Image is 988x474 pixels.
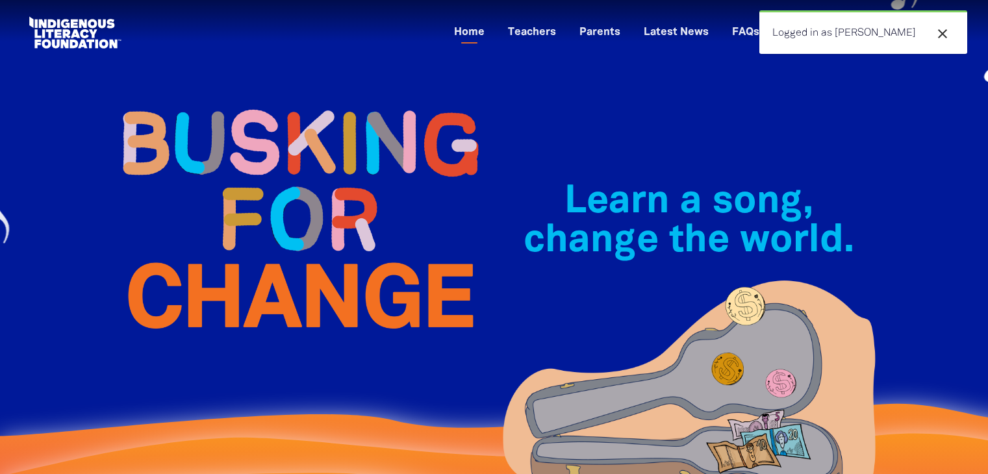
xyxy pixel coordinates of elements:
[500,22,564,44] a: Teachers
[935,26,950,42] i: close
[636,22,716,44] a: Latest News
[724,22,767,44] a: FAQs
[524,184,854,259] span: Learn a song, change the world.
[572,22,628,44] a: Parents
[931,25,954,42] button: close
[759,10,967,54] div: Logged in as [PERSON_NAME]
[446,22,492,44] a: Home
